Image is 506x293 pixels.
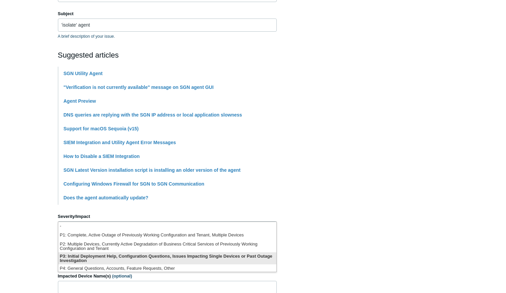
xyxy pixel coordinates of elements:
[58,264,276,273] li: P4: General Questions, Accounts, Feature Requests, Other
[64,195,148,200] a: Does the agent automatically update?
[58,273,277,280] label: Impacted Device Name(s)
[64,85,214,90] a: "Verification is not currently available" message on SGN agent GUI
[58,252,276,264] li: P3: Initial Deployment Help, Configuration Questions, Issues Impacting Single Devices or Past Out...
[64,98,96,104] a: Agent Preview
[64,126,139,131] a: Support for macOS Sequoia (v15)
[64,71,103,76] a: SGN Utility Agent
[58,10,277,17] label: Subject
[64,112,242,118] a: DNS queries are replying with the SGN IP address or local application slowness
[64,181,204,187] a: Configuring Windows Firewall for SGN to SGN Communication
[58,33,277,39] p: A brief description of your issue.
[112,273,132,279] span: (optional)
[64,167,241,173] a: SGN Latest Version installation script is installing an older version of the agent
[58,231,276,240] li: P1: Complete, Active Outage of Previously Working Configuration and Tenant, Multiple Devices
[58,50,277,61] h2: Suggested articles
[58,240,276,252] li: P2: Multiple Devices, Currently Active Degradation of Business Critical Services of Previously Wo...
[58,222,276,231] li: -
[58,213,277,220] label: Severity/Impact
[64,154,140,159] a: How to Disable a SIEM Integration
[64,140,176,145] a: SIEM Integration and Utility Agent Error Messages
